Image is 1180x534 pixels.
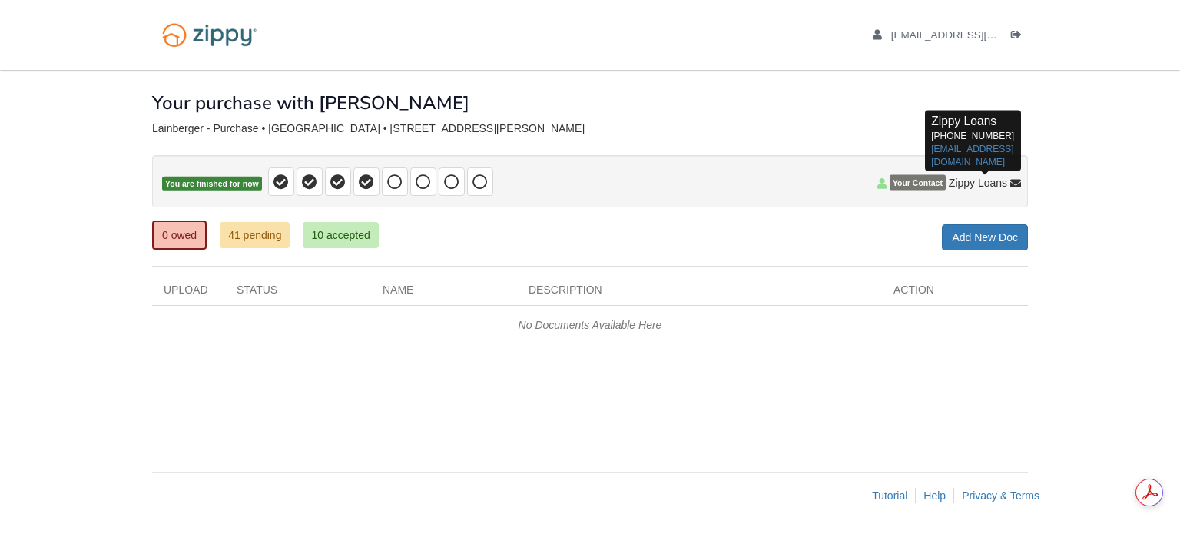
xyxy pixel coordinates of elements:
a: Privacy & Terms [962,489,1039,502]
em: No Documents Available Here [519,319,662,331]
a: [EMAIL_ADDRESS][DOMAIN_NAME] [931,144,1013,167]
span: Zippy Loans [949,175,1007,191]
span: Your Contact [890,175,946,191]
p: [PHONE_NUMBER] [931,112,1015,169]
div: Description [517,282,882,305]
img: Logo [152,15,267,55]
div: Lainberger - Purchase • [GEOGRAPHIC_DATA] • [STREET_ADDRESS][PERSON_NAME] [152,122,1028,135]
div: Upload [152,282,225,305]
a: 41 pending [220,222,290,248]
a: Tutorial [872,489,907,502]
span: rickylainberger@icloud.com [891,29,1067,41]
div: Name [371,282,517,305]
div: Status [225,282,371,305]
a: Log out [1011,29,1028,45]
a: edit profile [873,29,1067,45]
a: 10 accepted [303,222,378,248]
a: Add New Doc [942,224,1028,250]
div: Action [882,282,1028,305]
span: You are finished for now [162,177,262,191]
h1: Your purchase with [PERSON_NAME] [152,93,469,113]
span: Zippy Loans [931,114,996,127]
a: 0 owed [152,221,207,250]
a: Help [923,489,946,502]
